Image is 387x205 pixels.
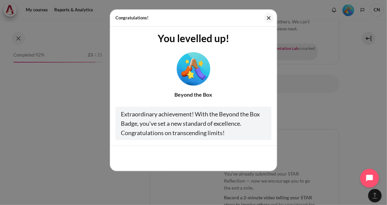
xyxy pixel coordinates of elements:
div: Beyond the Box [115,91,272,99]
h3: You levelled up! [115,32,272,44]
div: Extraordinary achievement! With the Beyond the Box Badge, you’ve set a new standard of excellence... [115,107,272,140]
h5: Congratulations! [115,15,149,21]
div: Level #5 [177,49,210,86]
img: Level #5 [177,52,210,85]
button: Close [264,13,274,23]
